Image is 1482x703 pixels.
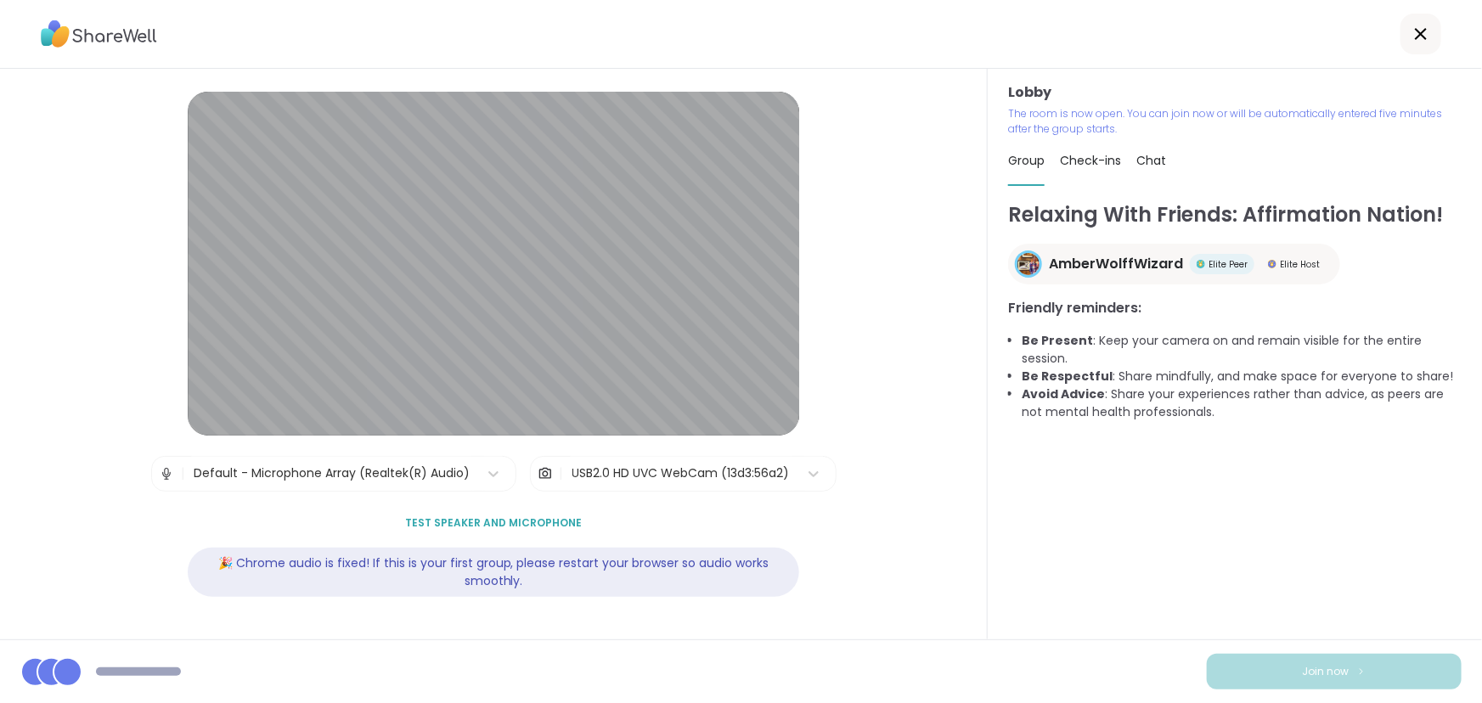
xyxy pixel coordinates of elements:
[41,14,157,53] img: ShareWell Logo
[1008,82,1462,103] h3: Lobby
[1022,368,1462,385] li: : Share mindfully, and make space for everyone to share!
[1022,332,1093,349] b: Be Present
[1209,258,1248,271] span: Elite Peer
[1017,253,1040,275] img: AmberWolffWizard
[1022,385,1105,402] b: Avoid Advice
[1022,368,1113,385] b: Be Respectful
[398,505,589,541] button: Test speaker and microphone
[1008,200,1462,230] h1: Relaxing With Friends: Affirmation Nation!
[1049,254,1183,274] span: AmberWolffWizard
[159,457,174,491] img: Microphone
[1303,664,1350,679] span: Join now
[1008,298,1462,318] h3: Friendly reminders:
[1280,258,1320,271] span: Elite Host
[1197,260,1205,268] img: Elite Peer
[194,464,470,482] div: Default - Microphone Array (Realtek(R) Audio)
[1008,152,1045,169] span: Group
[572,464,790,482] div: USB2.0 HD UVC WebCam (13d3:56a2)
[1207,654,1462,689] button: Join now
[1060,152,1121,169] span: Check-ins
[1136,152,1166,169] span: Chat
[181,457,185,491] span: |
[188,548,799,597] div: 🎉 Chrome audio is fixed! If this is your first group, please restart your browser so audio works ...
[1022,332,1462,368] li: : Keep your camera on and remain visible for the entire session.
[1022,385,1462,421] li: : Share your experiences rather than advice, as peers are not mental health professionals.
[1008,244,1340,284] a: AmberWolffWizardAmberWolffWizardElite PeerElite PeerElite HostElite Host
[1356,666,1366,676] img: ShareWell Logomark
[1008,106,1462,137] p: The room is now open. You can join now or will be automatically entered five minutes after the gr...
[538,457,553,491] img: Camera
[1268,260,1276,268] img: Elite Host
[560,457,564,491] span: |
[405,515,582,531] span: Test speaker and microphone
